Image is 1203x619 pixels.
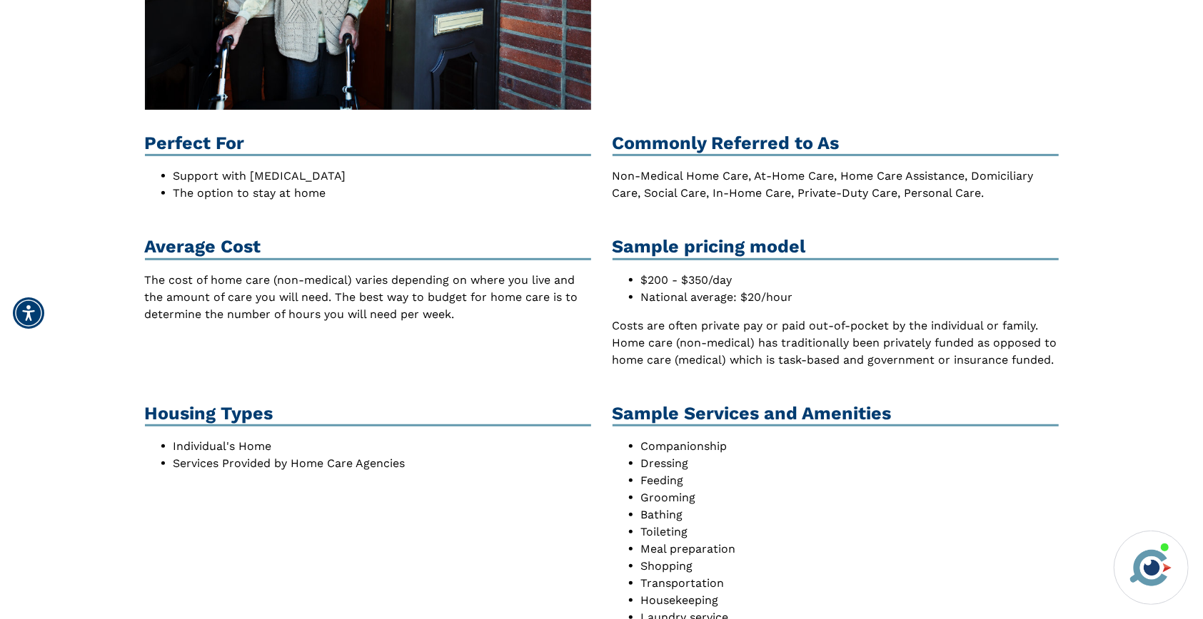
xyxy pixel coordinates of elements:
h2: Perfect For [145,133,591,156]
li: Meal preparation [641,541,1059,558]
p: The cost of home care (non-medical) varies depending on where you live and the amount of care you... [145,272,591,323]
li: The option to stay at home [173,185,591,202]
li: National average: $20/hour [641,289,1059,306]
li: Toileting [641,523,1059,541]
h2: Housing Types [145,403,591,426]
li: Support with [MEDICAL_DATA] [173,168,591,185]
li: Dressing [641,455,1059,472]
p: Non-Medical Home Care, At-Home Care, Home Care Assistance, Domiciliary Care, Social Care, In-Home... [613,168,1059,202]
li: Companionship [641,438,1059,455]
li: Feeding [641,472,1059,489]
li: Services Provided by Home Care Agencies [173,455,591,472]
h2: Sample Services and Amenities [613,403,1059,426]
img: avatar [1127,543,1175,592]
div: Accessibility Menu [13,297,44,329]
li: Housekeeping [641,592,1059,609]
li: Bathing [641,506,1059,523]
li: Grooming [641,489,1059,506]
li: Transportation [641,575,1059,592]
h2: Sample pricing model [613,236,1059,260]
p: Costs are often private pay or paid out-of-pocket by the individual or family. Home care (non-med... [613,317,1059,369]
li: Individual's Home [173,438,591,455]
h2: Commonly Referred to As [613,133,1059,156]
li: $200 - $350/day [641,272,1059,289]
h2: Average Cost [145,236,591,260]
li: Shopping [641,558,1059,575]
iframe: iframe [920,326,1189,522]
